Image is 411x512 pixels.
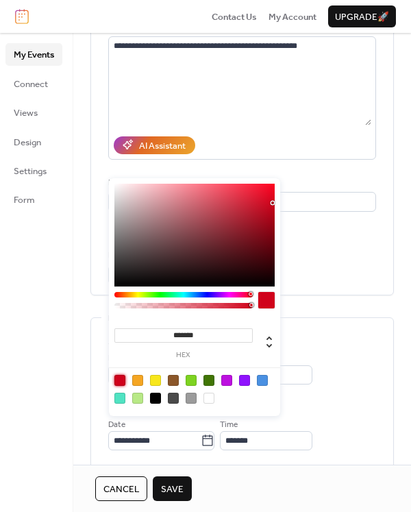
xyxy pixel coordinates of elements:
[221,375,232,386] div: #BD10E0
[14,106,38,120] span: Views
[203,375,214,386] div: #417505
[186,375,197,386] div: #7ED321
[14,193,35,207] span: Form
[5,160,62,182] a: Settings
[14,77,48,91] span: Connect
[269,10,316,23] a: My Account
[168,375,179,386] div: #8B572A
[150,393,161,404] div: #000000
[114,352,253,359] label: hex
[103,483,139,496] span: Cancel
[132,393,143,404] div: #B8E986
[257,375,268,386] div: #4A90E2
[161,483,184,496] span: Save
[108,20,373,34] div: Description
[153,476,192,501] button: Save
[269,10,316,24] span: My Account
[220,418,238,432] span: Time
[239,375,250,386] div: #9013FE
[186,393,197,404] div: #9B9B9B
[132,375,143,386] div: #F5A623
[108,418,125,432] span: Date
[14,164,47,178] span: Settings
[14,48,54,62] span: My Events
[5,43,62,65] a: My Events
[14,136,41,149] span: Design
[114,136,195,154] button: AI Assistant
[5,73,62,95] a: Connect
[95,476,147,501] button: Cancel
[15,9,29,24] img: logo
[150,375,161,386] div: #F8E71C
[114,375,125,386] div: #D0021B
[335,10,389,24] span: Upgrade 🚀
[328,5,396,27] button: Upgrade🚀
[203,393,214,404] div: #FFFFFF
[5,131,62,153] a: Design
[5,101,62,123] a: Views
[212,10,257,23] a: Contact Us
[114,393,125,404] div: #50E3C2
[139,139,186,153] div: AI Assistant
[168,393,179,404] div: #4A4A4A
[5,188,62,210] a: Form
[212,10,257,24] span: Contact Us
